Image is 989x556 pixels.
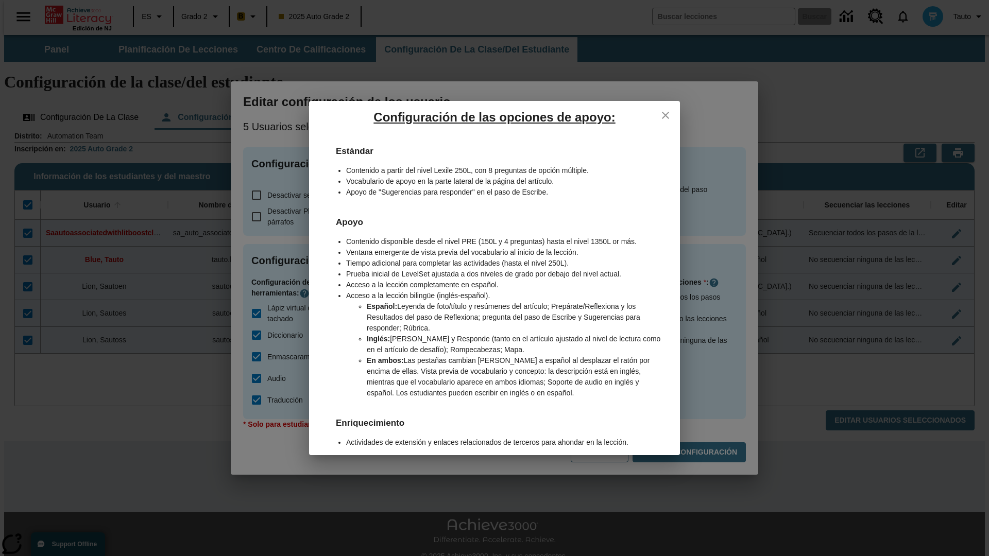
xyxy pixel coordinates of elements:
li: Ventana emergente de vista previa del vocabulario al inicio de la lección. [346,247,663,258]
li: Vocabulario de apoyo en la parte lateral de la página del artículo. [346,176,663,187]
b: En ambos: [367,356,404,364]
li: Contenido disponible desde el nivel PRE (150L y 4 preguntas) hasta el nivel 1350L or más. [346,236,663,247]
button: close [655,105,676,126]
li: Acceso a la lección bilingüe (inglés-español). [346,290,663,301]
li: Acceso a la lección completamente en español. [346,280,663,290]
li: Las pestañas cambian [PERSON_NAME] a español al desplazar el ratón por encima de ellas. Vista pre... [367,355,663,398]
h6: Estándar [326,134,663,158]
li: Apoyo de "Sugerencias para responder" en el paso de Escribe. [346,187,663,198]
h5: Configuración de las opciones de apoyo: [309,101,680,134]
li: Contenido a partir del nivel Lexile 250L, con 8 preguntas de opción múltiple. [346,165,663,176]
li: Tiempo adicional para completar las actividades (hasta el nivel 250L). [346,258,663,269]
b: Inglés: [367,335,390,343]
li: Actividades de extensión y enlaces relacionados de terceros para ahondar en la lección. [346,437,663,448]
li: Prueba inicial de LevelSet ajustada a dos niveles de grado por debajo del nivel actual. [346,269,663,280]
b: Español: [367,302,397,310]
li: Leyenda de foto/título y resúmenes del artículo; Prepárate/Reflexiona y los Resultados del paso d... [367,301,663,334]
h6: Enriquecimiento [326,406,663,430]
h6: Apoyo [326,205,663,229]
li: [PERSON_NAME] y Responde (tanto en el artículo ajustado al nivel de lectura como en el artículo d... [367,334,663,355]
